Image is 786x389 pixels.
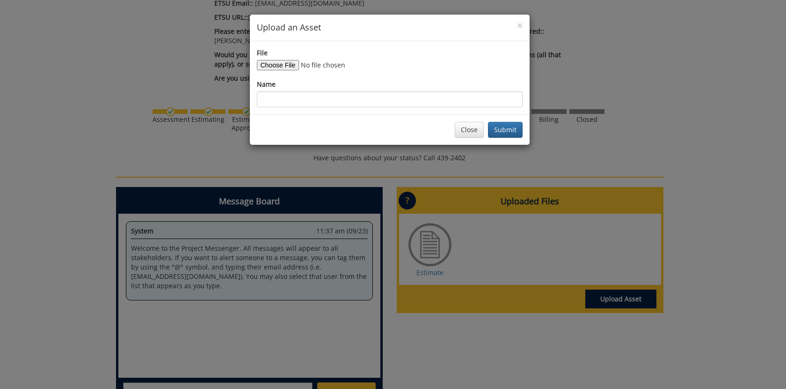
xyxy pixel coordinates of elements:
button: Close [517,21,523,30]
label: File [257,48,268,58]
label: Name [257,80,276,89]
button: Submit [488,122,523,138]
h4: Upload an Asset [257,22,523,34]
button: Close [455,122,484,138]
span: × [517,19,523,32]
